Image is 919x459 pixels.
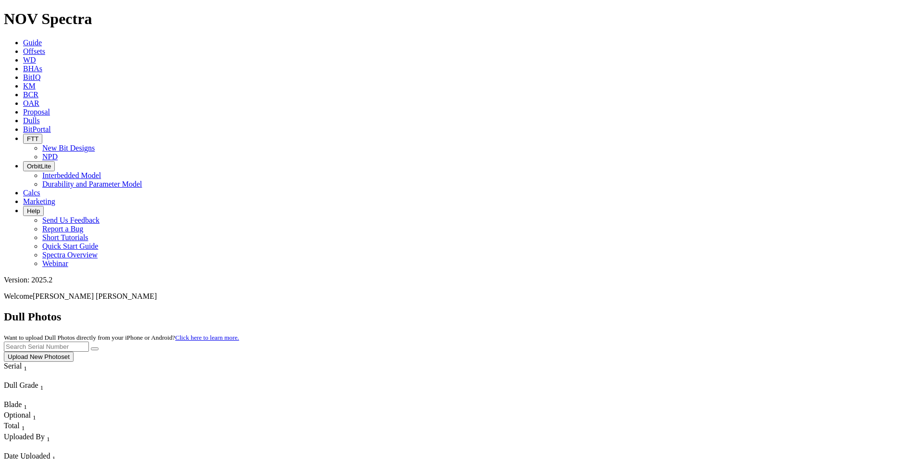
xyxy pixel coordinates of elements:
span: Serial [4,362,22,370]
div: Serial Sort None [4,362,45,372]
div: Uploaded By Sort None [4,433,94,443]
div: Sort None [4,421,37,432]
a: Report a Bug [42,225,83,233]
span: Sort None [24,362,27,370]
span: Sort None [33,411,36,419]
span: Sort None [47,433,50,441]
a: Quick Start Guide [42,242,98,250]
button: Help [23,206,44,216]
sub: 1 [24,365,27,372]
div: Column Menu [4,372,45,381]
a: Proposal [23,108,50,116]
a: Webinar [42,259,68,268]
a: Send Us Feedback [42,216,99,224]
div: Version: 2025.2 [4,276,915,284]
div: Sort None [4,433,94,452]
sub: 1 [22,425,25,432]
button: Upload New Photoset [4,352,74,362]
a: Short Tutorials [42,233,88,242]
span: Sort None [24,400,27,408]
a: Offsets [23,47,45,55]
button: FTT [23,134,42,144]
sub: 1 [40,384,44,391]
div: Dull Grade Sort None [4,381,71,392]
span: Sort None [40,381,44,389]
span: Sort None [22,421,25,430]
div: Sort None [4,400,37,411]
a: BitPortal [23,125,51,133]
div: Sort None [4,381,71,400]
span: [PERSON_NAME] [PERSON_NAME] [33,292,157,300]
span: Total [4,421,20,430]
a: New Bit Designs [42,144,95,152]
h2: Dull Photos [4,310,915,323]
span: Uploaded By [4,433,45,441]
span: FTT [27,135,38,142]
span: Blade [4,400,22,408]
a: Click here to learn more. [175,334,239,341]
input: Search Serial Number [4,342,89,352]
a: WD [23,56,36,64]
a: NPD [42,153,58,161]
a: Durability and Parameter Model [42,180,142,188]
div: Blade Sort None [4,400,37,411]
div: Total Sort None [4,421,37,432]
a: KM [23,82,36,90]
p: Welcome [4,292,915,301]
sub: 1 [47,435,50,443]
a: BCR [23,90,38,99]
a: OAR [23,99,39,107]
a: Guide [23,38,42,47]
div: Column Menu [4,443,94,452]
span: OrbitLite [27,163,51,170]
span: Dull Grade [4,381,38,389]
a: BitIQ [23,73,40,81]
a: Marketing [23,197,55,205]
div: Sort None [4,411,37,421]
div: Optional Sort None [4,411,37,421]
span: Help [27,207,40,215]
a: Spectra Overview [42,251,98,259]
small: Want to upload Dull Photos directly from your iPhone or Android? [4,334,239,341]
a: Dulls [23,116,40,125]
sub: 1 [33,414,36,421]
div: Column Menu [4,392,71,400]
div: Sort None [4,362,45,381]
span: Optional [4,411,31,419]
h1: NOV Spectra [4,10,915,28]
a: BHAs [23,64,42,73]
a: Interbedded Model [42,171,101,179]
a: Calcs [23,189,40,197]
sub: 1 [24,403,27,410]
button: OrbitLite [23,161,55,171]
